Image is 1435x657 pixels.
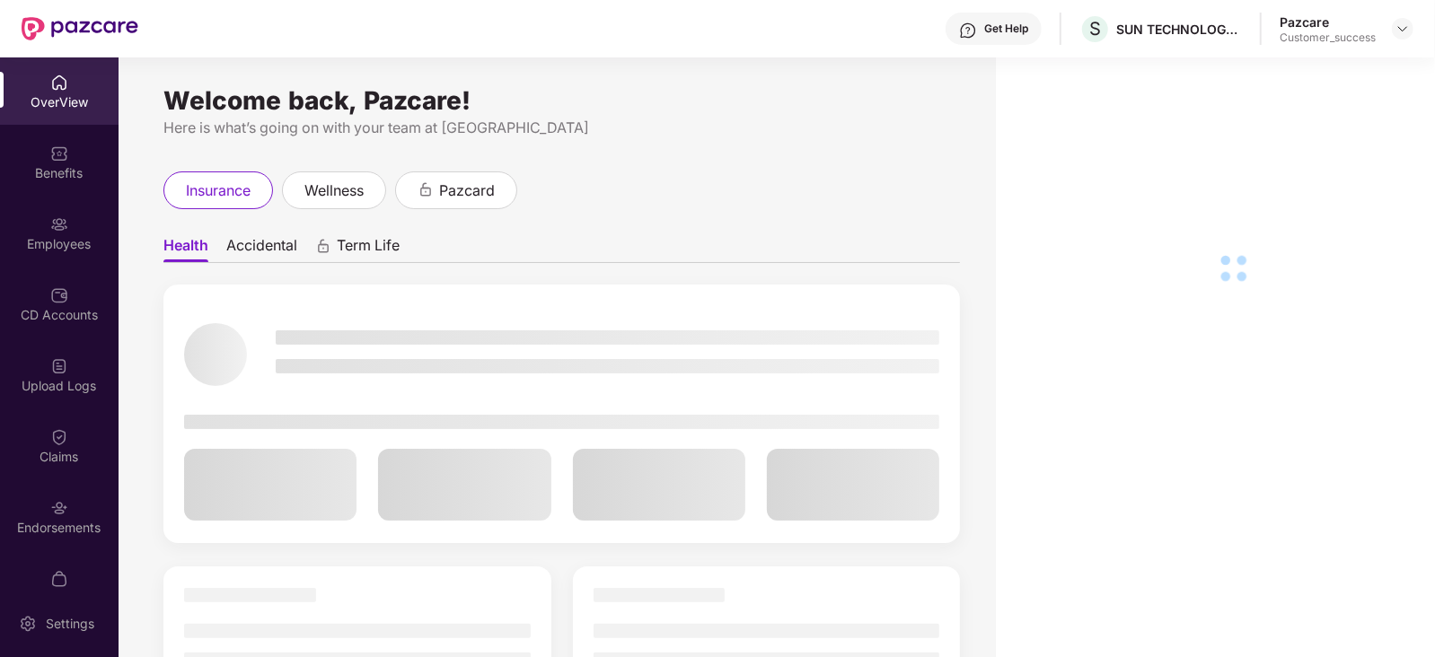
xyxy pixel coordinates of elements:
[984,22,1028,36] div: Get Help
[50,286,68,304] img: svg+xml;base64,PHN2ZyBpZD0iQ0RfQWNjb3VudHMiIGRhdGEtbmFtZT0iQ0QgQWNjb3VudHMiIHhtbG5zPSJodHRwOi8vd3...
[50,215,68,233] img: svg+xml;base64,PHN2ZyBpZD0iRW1wbG95ZWVzIiB4bWxucz0iaHR0cDovL3d3dy53My5vcmcvMjAwMC9zdmciIHdpZHRoPS...
[163,236,208,262] span: Health
[50,499,68,517] img: svg+xml;base64,PHN2ZyBpZD0iRW5kb3JzZW1lbnRzIiB4bWxucz0iaHR0cDovL3d3dy53My5vcmcvMjAwMC9zdmciIHdpZH...
[1280,13,1376,31] div: Pazcare
[1395,22,1410,36] img: svg+xml;base64,PHN2ZyBpZD0iRHJvcGRvd24tMzJ4MzIiIHhtbG5zPSJodHRwOi8vd3d3LnczLm9yZy8yMDAwL3N2ZyIgd2...
[1116,21,1242,38] div: SUN TECHNOLOGY INTEGRATORS PRIVATE LIMITED
[50,570,68,588] img: svg+xml;base64,PHN2ZyBpZD0iTXlfT3JkZXJzIiBkYXRhLW5hbWU9Ik15IE9yZGVycyIgeG1sbnM9Imh0dHA6Ly93d3cudz...
[22,17,138,40] img: New Pazcare Logo
[40,615,100,633] div: Settings
[315,238,331,254] div: animation
[50,74,68,92] img: svg+xml;base64,PHN2ZyBpZD0iSG9tZSIgeG1sbnM9Imh0dHA6Ly93d3cudzMub3JnLzIwMDAvc3ZnIiB3aWR0aD0iMjAiIG...
[50,145,68,162] img: svg+xml;base64,PHN2ZyBpZD0iQmVuZWZpdHMiIHhtbG5zPSJodHRwOi8vd3d3LnczLm9yZy8yMDAwL3N2ZyIgd2lkdGg9Ij...
[163,117,960,139] div: Here is what’s going on with your team at [GEOGRAPHIC_DATA]
[50,428,68,446] img: svg+xml;base64,PHN2ZyBpZD0iQ2xhaW0iIHhtbG5zPSJodHRwOi8vd3d3LnczLm9yZy8yMDAwL3N2ZyIgd2lkdGg9IjIwIi...
[226,236,297,262] span: Accidental
[19,615,37,633] img: svg+xml;base64,PHN2ZyBpZD0iU2V0dGluZy0yMHgyMCIgeG1sbnM9Imh0dHA6Ly93d3cudzMub3JnLzIwMDAvc3ZnIiB3aW...
[163,93,960,108] div: Welcome back, Pazcare!
[418,181,434,197] div: animation
[1280,31,1376,45] div: Customer_success
[186,180,251,202] span: insurance
[1089,18,1101,39] span: S
[304,180,364,202] span: wellness
[439,180,495,202] span: pazcard
[50,357,68,375] img: svg+xml;base64,PHN2ZyBpZD0iVXBsb2FkX0xvZ3MiIGRhdGEtbmFtZT0iVXBsb2FkIExvZ3MiIHhtbG5zPSJodHRwOi8vd3...
[337,236,400,262] span: Term Life
[959,22,977,39] img: svg+xml;base64,PHN2ZyBpZD0iSGVscC0zMngzMiIgeG1sbnM9Imh0dHA6Ly93d3cudzMub3JnLzIwMDAvc3ZnIiB3aWR0aD...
